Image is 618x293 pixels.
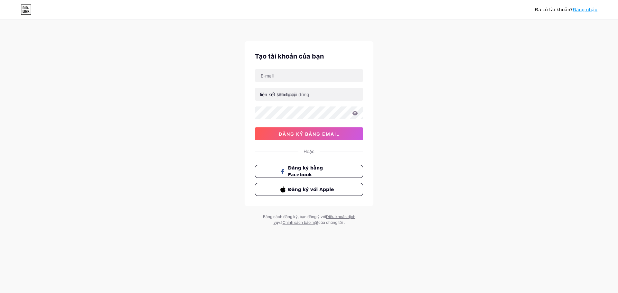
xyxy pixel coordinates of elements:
button: Đăng ký với Apple [255,183,363,196]
input: tên người dùng [255,88,363,101]
font: Hoặc [304,149,314,154]
font: Đăng ký với Apple [288,187,334,192]
font: Tạo tài khoản của bạn [255,52,324,60]
font: và [278,220,283,225]
a: Chính sách bảo mật [283,220,318,225]
font: liên kết sinh học/ [260,92,295,97]
a: Đăng nhập [573,7,597,12]
button: Đăng ký bằng Facebook [255,165,363,178]
font: Bằng cách đăng ký, bạn đồng ý với [263,214,326,219]
font: Đăng ký bằng Facebook [288,165,323,177]
button: đăng ký bằng email [255,127,363,140]
input: E-mail [255,69,363,82]
font: Đã có tài khoản? [535,7,573,12]
a: Điều khoản dịch vụ [274,214,355,225]
font: của chúng tôi . [318,220,345,225]
font: đăng ký bằng email [279,131,340,137]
